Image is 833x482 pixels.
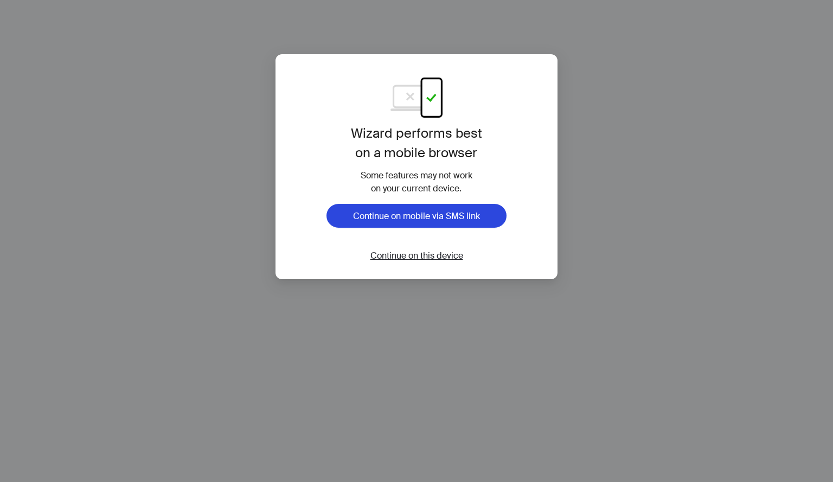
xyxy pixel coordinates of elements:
[353,210,480,222] span: Continue on mobile via SMS link
[326,204,507,228] button: Continue on mobile via SMS link
[318,124,516,163] h1: Wizard performs best on a mobile browser
[362,249,472,262] button: Continue on this device
[370,250,463,261] span: Continue on this device
[318,169,516,195] div: Some features may not work on your current device.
